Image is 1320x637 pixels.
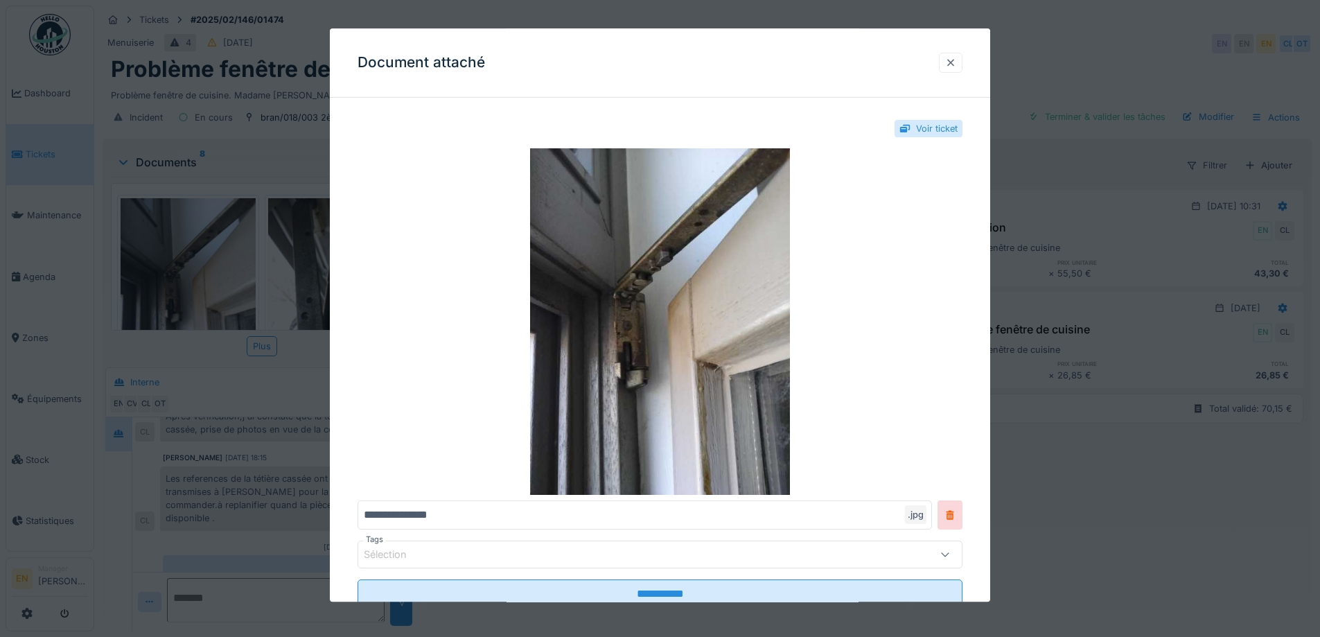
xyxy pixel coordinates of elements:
div: Voir ticket [916,122,958,135]
img: 80b5cfff-36b2-43d3-8088-4e5fa8cfef9a-20250217_111455.jpg [358,149,962,496]
div: .jpg [905,506,926,525]
h3: Document attaché [358,54,485,71]
label: Tags [363,534,386,546]
div: Sélection [364,548,426,563]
